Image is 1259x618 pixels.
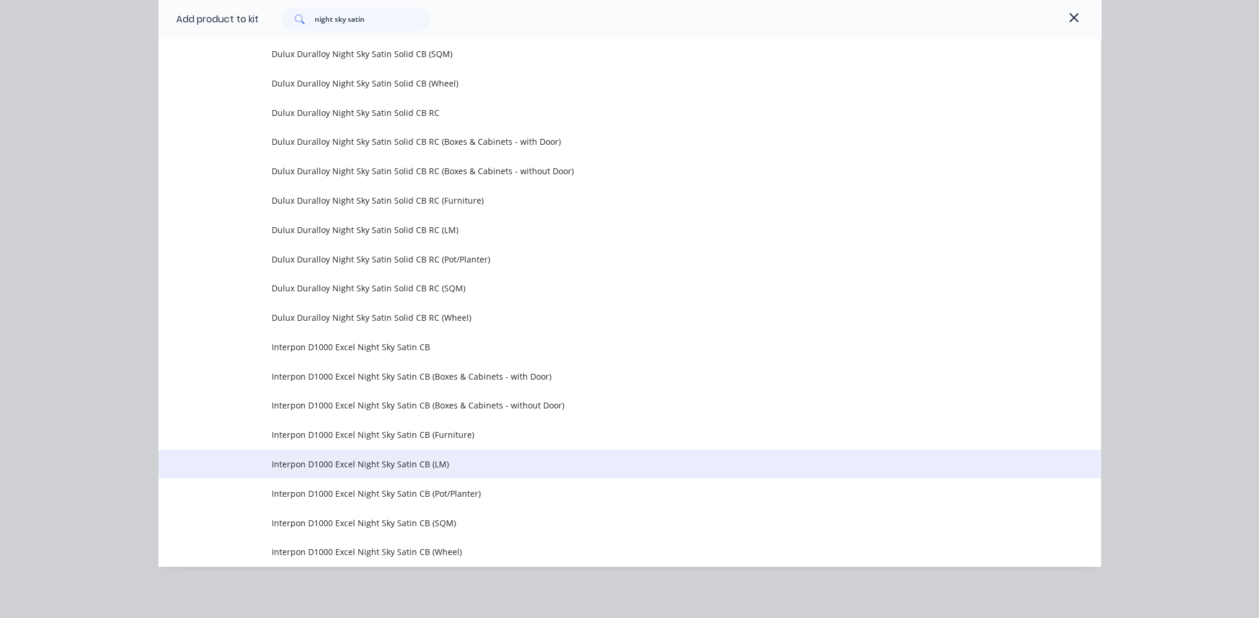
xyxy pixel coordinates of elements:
span: Interpon D1000 Excel Night Sky Satin CB (Boxes & Cabinets - without Door) [272,399,935,411]
span: Dulux Duralloy Night Sky Satin Solid CB RC (Boxes & Cabinets - with Door) [272,135,935,148]
span: Dulux Duralloy Night Sky Satin Solid CB (SQM) [272,48,935,60]
span: Interpon D1000 Excel Night Sky Satin CB (LM) [272,458,935,470]
input: Search... [315,8,429,31]
span: Dulux Duralloy Night Sky Satin Solid CB RC (LM) [272,224,935,236]
span: Dulux Duralloy Night Sky Satin Solid CB RC [272,107,935,119]
span: Interpon D1000 Excel Night Sky Satin CB (SQM) [272,517,935,529]
span: Dulux Duralloy Night Sky Satin Solid CB RC (Pot/Planter) [272,253,935,265]
span: Interpon D1000 Excel Night Sky Satin CB (Pot/Planter) [272,487,935,500]
span: Interpon D1000 Excel Night Sky Satin CB (Boxes & Cabinets - with Door) [272,370,935,383]
span: Dulux Duralloy Night Sky Satin Solid CB RC (SQM) [272,282,935,294]
span: Interpon D1000 Excel Night Sky Satin CB (Wheel) [272,546,935,558]
span: Dulux Duralloy Night Sky Satin Solid CB (Wheel) [272,77,935,89]
span: Interpon D1000 Excel Night Sky Satin CB [272,341,935,353]
div: Add product to kit [176,12,259,26]
span: Dulux Duralloy Night Sky Satin Solid CB RC (Furniture) [272,194,935,207]
span: Dulux Duralloy Night Sky Satin Solid CB RC (Wheel) [272,311,935,324]
span: Dulux Duralloy Night Sky Satin Solid CB RC (Boxes & Cabinets - without Door) [272,165,935,177]
span: Interpon D1000 Excel Night Sky Satin CB (Furniture) [272,428,935,441]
